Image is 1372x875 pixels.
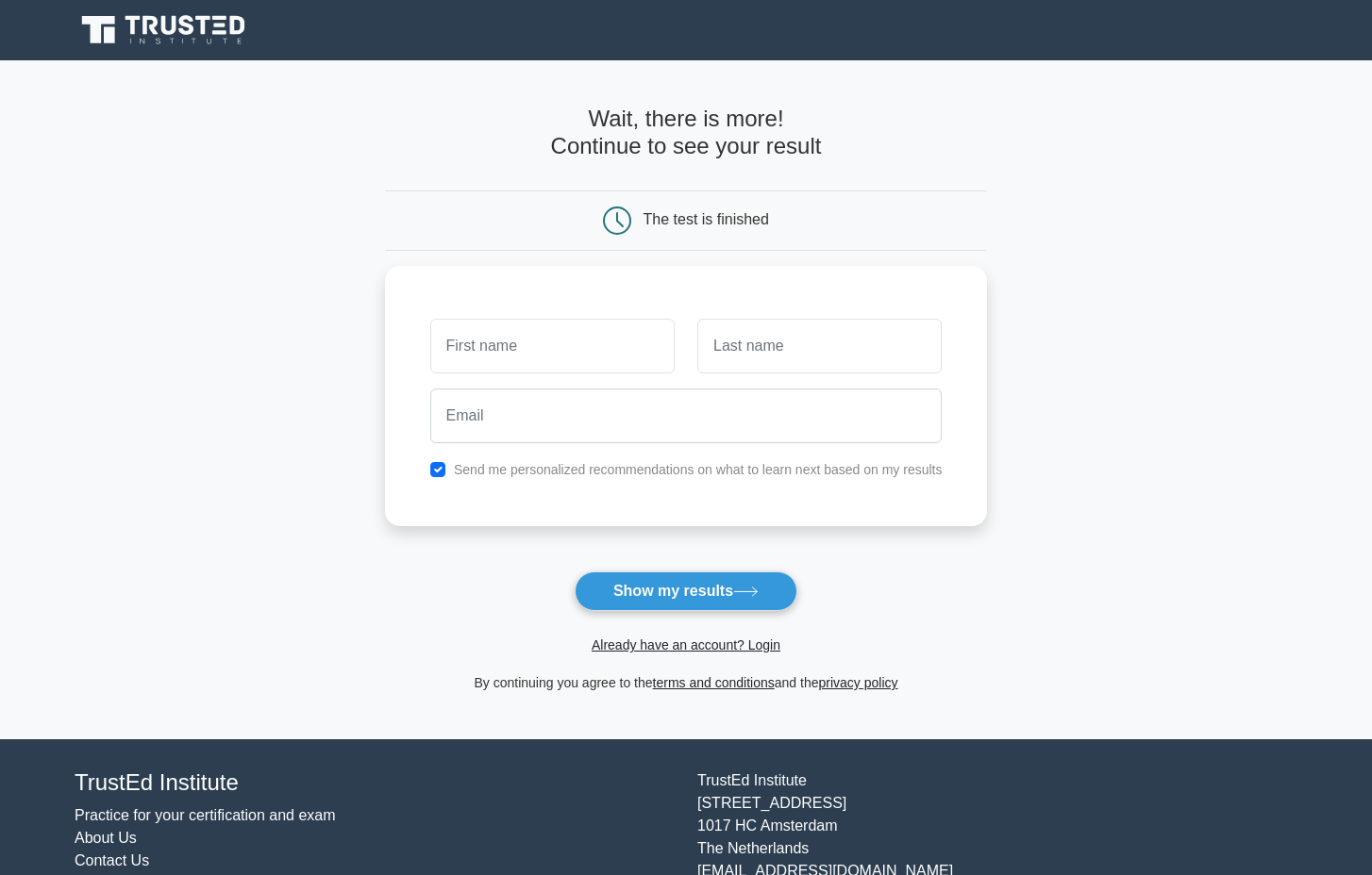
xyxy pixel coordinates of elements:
[374,671,999,694] div: By continuing you agree to the and the
[575,571,797,611] button: Show my results
[697,319,942,373] input: Last name
[385,106,988,160] h4: Wait, there is more! Continue to see your result
[430,319,675,373] input: First name
[644,211,769,227] div: The test is finished
[75,830,137,846] a: About Us
[653,675,775,690] a: terms and conditions
[75,769,675,797] h4: TrustEd Institute
[454,462,943,477] label: Send me personalized recommendations on what to learn next based on my results
[430,388,943,443] input: Email
[75,807,336,823] a: Practice for your certification and exam
[819,675,898,690] a: privacy policy
[592,637,780,652] a: Already have an account? Login
[75,852,149,868] a: Contact Us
